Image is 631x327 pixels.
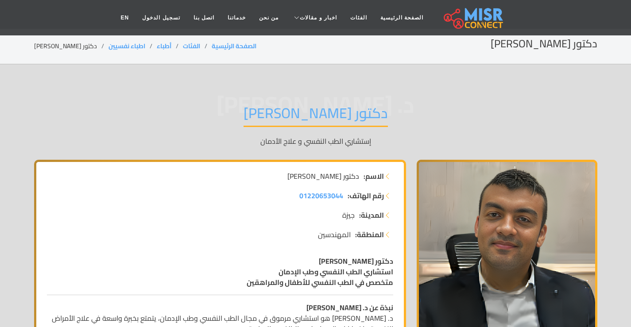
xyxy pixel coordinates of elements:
[108,40,145,52] a: اطباء نفسيين
[212,40,256,52] a: الصفحة الرئيسية
[491,38,597,50] h2: دكتور [PERSON_NAME]
[348,190,384,201] strong: رقم الهاتف:
[287,171,359,181] span: دكتور [PERSON_NAME]
[247,276,393,289] strong: متخصص في الطب النفسي للأطفال والمراهقين
[187,9,221,26] a: اتصل بنا
[364,171,384,181] strong: الاسم:
[279,265,393,278] strong: استشاري الطب النفسي وطب الإدمان
[359,210,384,220] strong: المدينة:
[319,254,393,268] strong: دكتور [PERSON_NAME]
[285,9,344,26] a: اخبار و مقالات
[135,9,186,26] a: تسجيل الدخول
[183,40,200,52] a: الفئات
[221,9,252,26] a: خدماتنا
[34,42,108,51] li: دكتور [PERSON_NAME]
[244,104,388,127] h1: دكتور [PERSON_NAME]
[374,9,430,26] a: الصفحة الرئيسية
[306,301,393,314] strong: نبذة عن د. [PERSON_NAME]
[34,136,597,146] p: إستشاري الطب النفسي و علاج الأدمان
[114,9,136,26] a: EN
[299,190,343,201] a: 01220653044
[355,229,384,240] strong: المنطقة:
[299,189,343,202] span: 01220653044
[300,14,337,22] span: اخبار و مقالات
[318,229,351,240] span: المهندسين
[342,210,355,220] span: جيزة
[252,9,285,26] a: من نحن
[444,7,503,29] img: main.misr_connect
[344,9,374,26] a: الفئات
[157,40,171,52] a: أطباء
